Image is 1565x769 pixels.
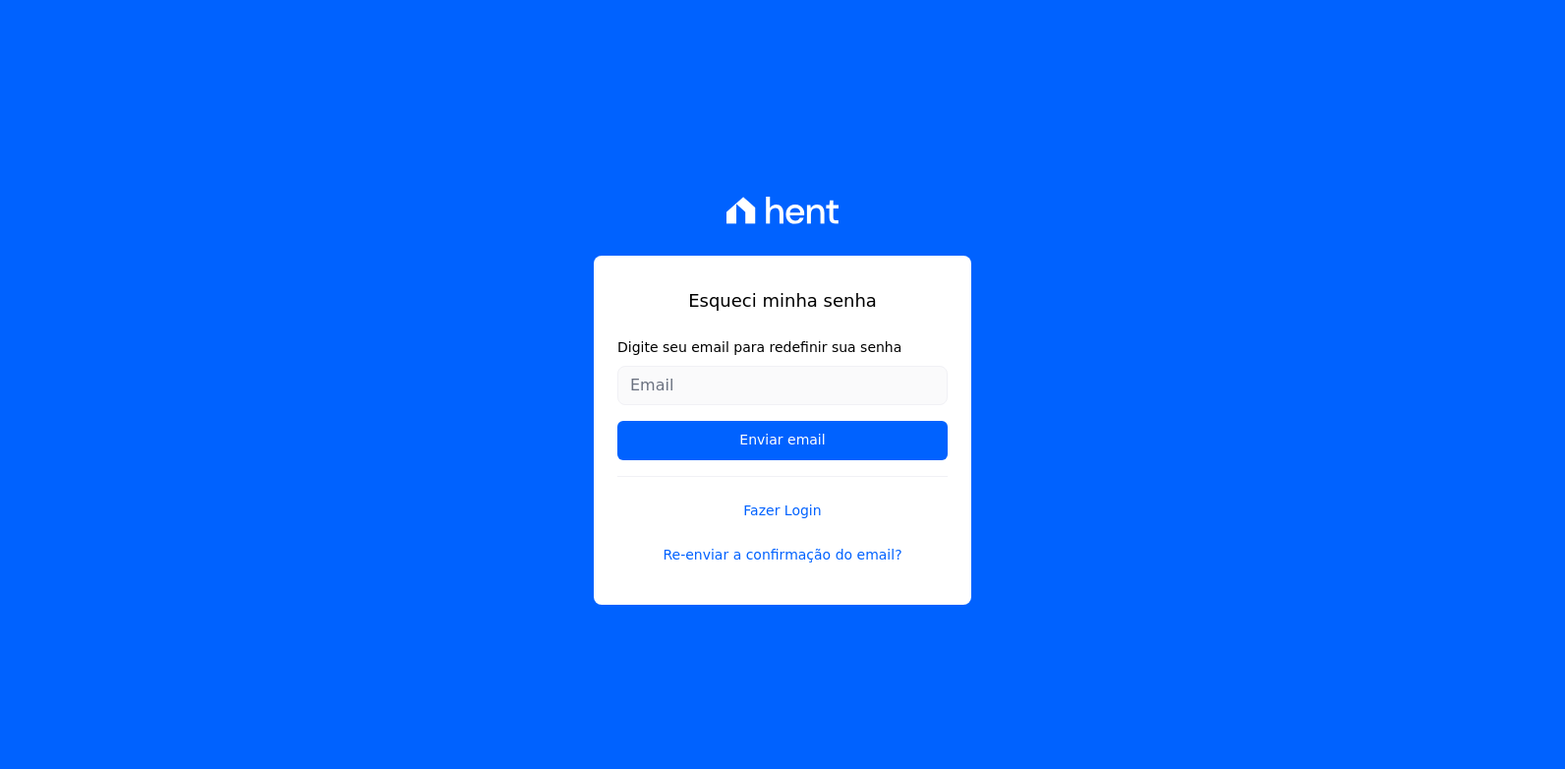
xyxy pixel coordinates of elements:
h1: Esqueci minha senha [617,287,948,314]
label: Digite seu email para redefinir sua senha [617,337,948,358]
a: Fazer Login [617,476,948,521]
input: Enviar email [617,421,948,460]
a: Re-enviar a confirmação do email? [617,545,948,565]
input: Email [617,366,948,405]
